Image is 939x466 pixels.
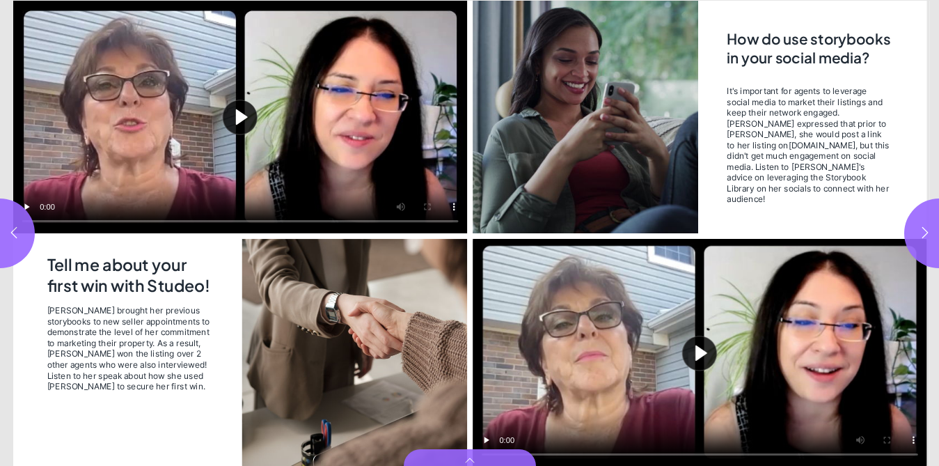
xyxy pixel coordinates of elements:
[727,29,893,77] h2: How do use storybooks in your social media?
[47,254,219,297] h2: Tell me about your first win with Studeo!
[47,305,216,391] span: [PERSON_NAME] brought her previous storybooks to new seller appointments to demonstrate the level...
[788,139,855,150] a: [DOMAIN_NAME]
[727,85,890,204] span: It's important for agents to leverage social media to market their listings and keep their networ...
